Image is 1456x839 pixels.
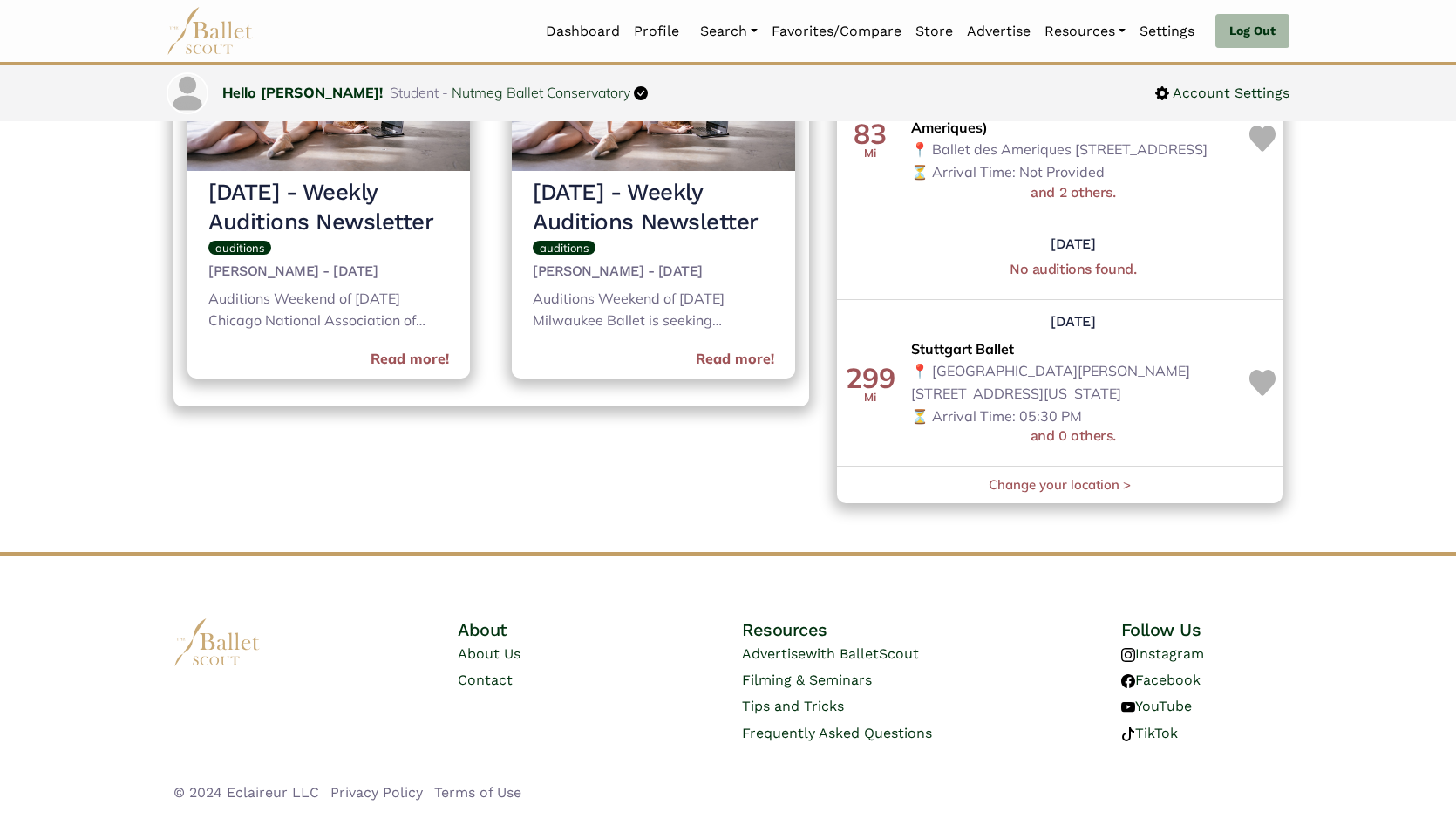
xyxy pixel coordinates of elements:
a: Read more! [371,348,449,371]
span: Stuttgart Ballet [911,338,1014,361]
img: youtube logo [1121,700,1135,714]
img: facebook logo [1121,674,1135,688]
div: Auditions Weekend of [DATE] Milwaukee Ballet is seeking choreographers for Genesis 2026 until 10/... [533,288,773,336]
span: Student [390,84,439,101]
span: - [442,84,448,101]
a: Advertisewith BalletScout [742,645,919,662]
a: Privacy Policy [330,784,423,801]
h5: [PERSON_NAME] - [DATE] [208,263,449,281]
div: 83 [846,119,895,147]
a: TikTok [1121,725,1178,741]
a: Read more! [696,348,774,371]
a: Profile [627,13,686,50]
img: profile picture [168,74,207,113]
a: Advertise [960,13,1038,50]
td: 📍 Ballet des Ameriques [STREET_ADDRESS] ⏳ Arrival Time: Not Provided [904,56,1242,222]
div: 299 [846,364,895,392]
a: Tips and Tricks [742,698,844,714]
a: Search [693,13,765,50]
h4: Follow Us [1121,618,1283,641]
h5: [DATE] [911,235,1235,254]
a: Log Out [1215,14,1289,49]
a: Store [908,13,960,50]
a: Settings [1133,13,1201,50]
img: logo [173,618,261,666]
a: Favorites/Compare [765,13,908,50]
a: Nutmeg Ballet Conservatory [452,84,630,101]
h5: No auditions found. [911,261,1235,279]
h5: and 0 others. [911,427,1235,446]
span: auditions [215,241,264,255]
a: Filming & Seminars [742,672,872,688]
a: About Us [458,645,520,662]
h5: [PERSON_NAME] - [DATE] [533,263,773,281]
img: instagram logo [1121,648,1135,662]
a: Hello [PERSON_NAME]! [222,84,383,101]
div: Mi [846,147,895,159]
a: Terms of Use [434,784,521,801]
a: Facebook [1121,672,1201,688]
a: Resources [1038,13,1133,50]
span: with BalletScout [806,645,919,662]
li: © 2024 Eclaireur LLC [173,781,319,804]
h4: Resources [742,618,998,641]
img: tiktok logo [1121,727,1135,741]
span: auditions [540,241,589,255]
div: Mi [846,392,895,403]
a: Account Settings [1155,82,1289,105]
a: Contact [458,672,513,688]
h3: [DATE] - Weekly Auditions Newsletter [533,178,773,237]
h5: and 2 others. [911,184,1235,202]
a: Frequently Asked Questions [742,725,932,741]
a: Instagram [1121,645,1204,662]
div: Auditions Weekend of [DATE] Chicago National Association of Dance Masters has an audition for the... [208,288,449,336]
a: Dashboard [539,13,627,50]
a: Change your location > [989,476,1131,493]
td: 📍 [GEOGRAPHIC_DATA][PERSON_NAME] [STREET_ADDRESS][US_STATE] ⏳ Arrival Time: 05:30 PM [904,300,1242,467]
a: YouTube [1121,698,1192,714]
h4: About [458,618,619,641]
h5: [DATE] [911,313,1235,331]
span: Account Settings [1169,82,1289,105]
h3: [DATE] - Weekly Auditions Newsletter [208,178,449,237]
